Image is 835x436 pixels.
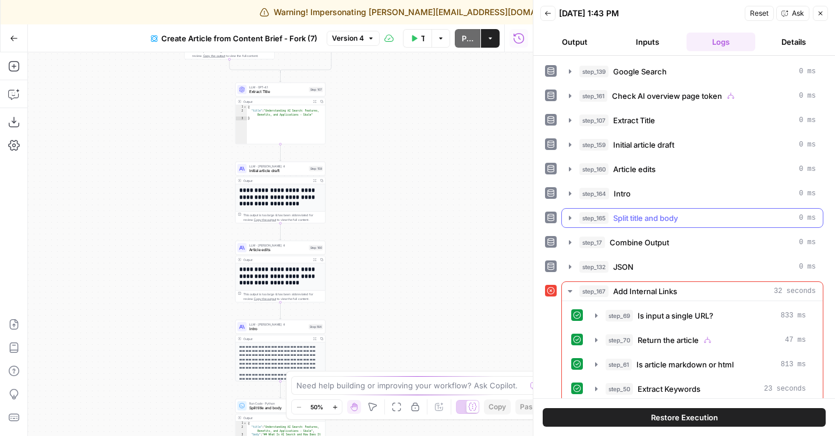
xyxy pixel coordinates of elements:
g: Edge from step_164 to step_165 [279,381,281,398]
span: Paste [520,402,539,412]
div: 1 [236,421,247,426]
span: Copy the output [254,218,276,221]
button: Details [760,33,829,51]
span: Intro [614,188,631,199]
span: Split title and body [249,405,307,411]
button: 0 ms [562,160,823,178]
div: Output [243,337,310,341]
div: 2 [236,109,247,117]
div: LLM · GPT-4.1Extract TitleStep 107Output{ "title":"Understanding AI Search: Features, Benefits, a... [235,83,325,144]
button: 32 seconds [562,282,823,301]
span: 833 ms [781,310,806,321]
span: LLM · [PERSON_NAME] 4 [249,322,307,327]
div: 1 [236,105,247,109]
div: This output is too large & has been abbreviated for review. to view the full content. [243,292,323,301]
div: This output is too large & has been abbreviated for review. to view the full content. [192,49,272,58]
button: 0 ms [562,62,823,81]
g: Edge from step_162 to step_161-conditional-end [229,59,281,73]
span: Publish [462,33,473,44]
span: 0 ms [799,237,816,248]
span: Toggle code folding, rows 1 through 4 [243,421,247,426]
span: 23 seconds [764,384,806,394]
div: Step 160 [309,245,323,251]
span: step_50 [606,383,633,395]
button: Copy [484,399,511,414]
button: 0 ms [562,87,823,105]
span: Toggle code folding, rows 1 through 3 [243,105,247,109]
button: Restore Execution [543,408,826,427]
span: Extract Title [249,89,307,95]
button: Publish [455,29,480,48]
span: LLM · GPT-4.1 [249,85,307,90]
span: Ask [792,8,804,19]
div: Output [243,416,310,420]
span: Copy the output [203,54,225,58]
span: Copy the output [254,297,276,301]
button: 0 ms [562,209,823,227]
span: Create Article from Content Brief - Fork (7) [161,33,317,44]
span: Test Workflow [421,33,424,44]
button: 0 ms [562,135,823,154]
span: Article edits [249,247,307,253]
button: Create Article from Content Brief - Fork (7) [144,29,324,48]
span: Is article markdown or html [636,359,734,370]
div: Output [243,178,310,183]
span: 0 ms [799,213,816,223]
span: Intro [249,326,307,332]
g: Edge from step_159 to step_160 [279,223,281,240]
div: 32 seconds [562,301,823,428]
span: 0 ms [799,66,816,77]
span: step_167 [579,285,608,297]
span: 0 ms [799,164,816,174]
span: Reset [750,8,769,19]
span: 0 ms [799,262,816,272]
span: Article edits [613,163,656,175]
g: Edge from step_160 to step_164 [279,302,281,319]
span: Copy [489,402,506,412]
span: Split title and body [613,212,678,224]
span: step_161 [579,90,607,102]
span: Google Search [613,66,667,77]
button: Test Workflow [403,29,431,48]
g: Edge from step_163 to step_161-conditional-end [281,12,332,73]
div: 2 [236,426,247,433]
span: 32 seconds [774,286,816,296]
span: Extract Title [613,115,655,126]
span: step_139 [579,66,608,77]
span: step_17 [579,237,605,248]
button: 23 seconds [588,380,813,398]
span: step_70 [606,334,633,346]
span: step_159 [579,139,608,151]
span: Check AI overview page token [612,90,722,102]
span: step_160 [579,163,608,175]
span: Add Internal Links [613,285,677,297]
span: 0 ms [799,115,816,126]
span: JSON [613,261,634,273]
button: Ask [776,6,809,21]
span: Return the article [638,334,699,346]
button: 47 ms [588,331,813,349]
span: Initial article draft [613,139,674,151]
button: Inputs [614,33,682,51]
span: 813 ms [781,359,806,370]
div: Output [243,99,310,104]
span: Extract Keywords [638,383,700,395]
div: Warning! Impersonating [PERSON_NAME][EMAIL_ADDRESS][DOMAIN_NAME] [260,6,576,18]
button: 0 ms [562,258,823,276]
button: Output [540,33,609,51]
g: Edge from step_107 to step_159 [279,144,281,161]
div: Step 164 [309,324,323,330]
span: 0 ms [799,91,816,101]
span: step_107 [579,115,608,126]
div: Step 159 [309,166,323,171]
button: 0 ms [562,111,823,130]
span: Combine Output [610,237,669,248]
span: step_165 [579,212,608,224]
button: 833 ms [588,306,813,325]
span: 47 ms [785,335,806,345]
span: step_61 [606,359,632,370]
span: 0 ms [799,140,816,150]
button: Version 4 [327,31,380,46]
span: Version 4 [332,33,364,44]
span: Is input a single URL? [638,310,713,321]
